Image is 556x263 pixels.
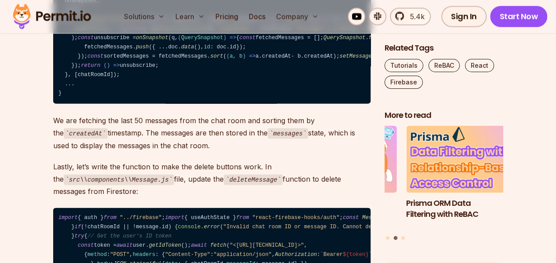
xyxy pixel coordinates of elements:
[75,233,84,239] span: try
[149,242,182,248] span: getIdToken
[53,161,371,198] p: Lastly, let’s write the function to make the delete buttons work. In the file, update the functio...
[104,215,116,221] span: from
[136,44,149,51] span: push
[181,44,194,51] span: data
[268,128,308,139] code: messages
[323,35,366,41] span: QuerySnapshot
[252,215,339,221] span: "react-firebase-hooks/auth"
[136,35,168,41] span: onSnapshot
[178,224,200,230] span: console
[214,252,272,258] span: "application/json"
[262,54,291,60] span: createdAt
[64,175,174,185] code: src\\components\\Message.js
[369,35,391,41] span: forEach
[120,215,162,221] span: "../firebase"
[78,35,94,41] span: const
[401,236,405,239] button: Go to slide 3
[229,44,236,51] span: id
[53,114,371,152] p: We are fetching the last 50 messages from the chat room and sorting them by the timestamp. The me...
[385,58,423,72] a: Tutorials
[405,11,425,22] span: 5.4k
[165,215,184,221] span: import
[245,8,269,26] a: Docs
[9,2,95,32] img: Permit logo
[406,197,525,219] h3: Prisma ORM Data Filtering with ReBAC
[81,63,100,69] span: return
[116,242,133,248] span: await
[58,215,78,221] span: import
[191,242,207,248] span: await
[465,58,494,72] a: React
[441,6,487,27] a: Sign In
[236,215,249,221] span: from
[239,35,255,41] span: const
[362,215,385,221] span: Message
[110,252,129,258] span: "POST"
[87,54,104,60] span: const
[229,54,242,60] span: a, b
[429,58,460,72] a: ReBAC
[64,128,108,139] code: createdAt
[406,126,525,230] a: Prisma ORM Data Filtering with ReBACPrisma ORM Data Filtering with ReBAC
[304,54,333,60] span: createdAt
[390,8,431,26] a: 5.4k
[223,224,417,230] span: "Invalid chat room ID or message ID. Cannot delete message."
[226,54,255,60] span: ( ) =>
[385,42,503,53] h2: Related Tags
[172,8,208,26] button: Learn
[181,35,223,41] span: QuerySnapshot
[162,224,168,230] span: id
[133,252,155,258] span: headers
[120,8,168,26] button: Solutions
[393,236,397,240] button: Go to slide 2
[343,252,369,258] span: ${token}
[320,252,372,258] span: `Bearer `
[406,126,525,230] li: 2 of 3
[178,35,236,41] span: ( ) =>
[212,8,242,26] a: Pricing
[224,175,283,185] code: deleteMessage
[210,54,223,60] span: sort
[278,126,397,230] li: 1 of 3
[490,6,548,27] a: Start Now
[385,110,503,121] h2: More to read
[204,224,220,230] span: error
[104,63,120,69] span: () =>
[87,233,171,239] span: // Get the user's ID token
[406,126,525,193] img: Prisma ORM Data Filtering with ReBAC
[204,44,211,51] span: id
[75,224,81,230] span: if
[386,236,389,239] button: Go to slide 1
[87,252,107,258] span: method
[278,197,397,219] h3: Why JWTs Can’t Handle AI Agent Access
[339,54,375,60] span: setMessages
[78,242,94,248] span: const
[343,215,359,221] span: const
[165,252,210,258] span: "Content-Type"
[273,8,322,26] button: Company
[385,75,423,88] a: Firebase
[385,126,503,241] div: Posts
[229,242,304,248] span: "<[URL][TECHNICAL_ID]>"
[275,252,317,258] span: Authorization
[210,242,226,248] span: fetch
